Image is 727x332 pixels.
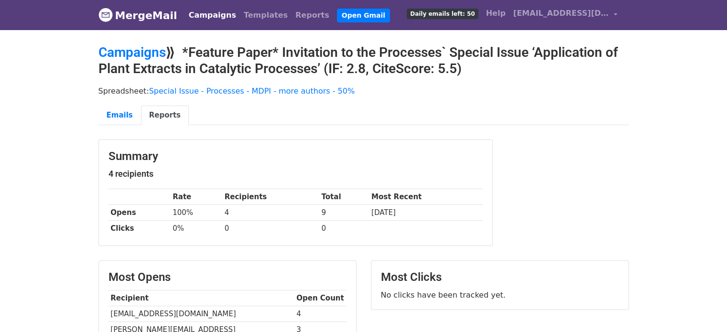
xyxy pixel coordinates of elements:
[98,8,113,22] img: MergeMail logo
[222,205,319,221] td: 4
[109,169,483,179] h5: 4 recipients
[109,150,483,163] h3: Summary
[294,306,347,322] td: 4
[294,290,347,306] th: Open Count
[98,44,166,60] a: Campaigns
[381,270,619,284] h3: Most Clicks
[403,4,482,23] a: Daily emails left: 50
[222,189,319,205] th: Recipients
[109,270,347,284] h3: Most Opens
[319,205,369,221] td: 9
[319,189,369,205] th: Total
[98,44,629,76] h2: ⟫ *Feature Paper* Invitation to the Processes` Special Issue ‘Application of Plant Extracts in Ca...
[482,4,510,23] a: Help
[513,8,609,19] span: [EMAIL_ADDRESS][DOMAIN_NAME]
[381,290,619,300] p: No clicks have been tracked yet.
[319,221,369,236] td: 0
[369,205,482,221] td: [DATE]
[510,4,621,26] a: [EMAIL_ADDRESS][DOMAIN_NAME]
[109,306,294,322] td: [EMAIL_ADDRESS][DOMAIN_NAME]
[109,205,171,221] th: Opens
[98,86,629,96] p: Spreadsheet:
[170,189,222,205] th: Rate
[369,189,482,205] th: Most Recent
[170,205,222,221] td: 100%
[222,221,319,236] td: 0
[240,6,292,25] a: Templates
[407,9,478,19] span: Daily emails left: 50
[170,221,222,236] td: 0%
[292,6,333,25] a: Reports
[109,221,171,236] th: Clicks
[98,106,141,125] a: Emails
[98,5,177,25] a: MergeMail
[109,290,294,306] th: Recipient
[185,6,240,25] a: Campaigns
[337,9,390,22] a: Open Gmail
[141,106,189,125] a: Reports
[149,86,355,96] a: Special Issue - Processes - MDPI - more authors - 50%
